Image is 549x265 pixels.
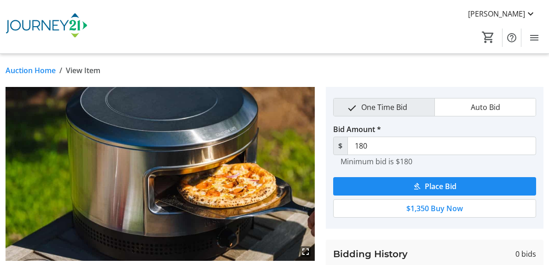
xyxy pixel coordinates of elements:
button: Help [503,29,521,47]
span: / [59,65,62,76]
span: $1,350 Buy Now [406,203,463,214]
a: Auction Home [6,65,56,76]
span: One Time Bid [356,98,413,116]
button: Menu [525,29,543,47]
span: View Item [66,65,100,76]
img: Journey21's Logo [6,4,87,50]
span: Auto Bid [465,98,506,116]
button: $1,350 Buy Now [333,199,536,218]
span: [PERSON_NAME] [468,8,525,19]
button: Cart [480,29,497,46]
h3: Bidding History [333,247,408,261]
span: $ [333,137,348,155]
span: Place Bid [425,181,457,192]
span: 0 bids [515,248,536,259]
img: Image [6,87,315,261]
mat-icon: fullscreen [300,246,311,257]
button: Place Bid [333,177,536,196]
tr-hint: Minimum bid is $180 [341,157,412,166]
button: [PERSON_NAME] [461,6,543,21]
label: Bid Amount * [333,124,381,135]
